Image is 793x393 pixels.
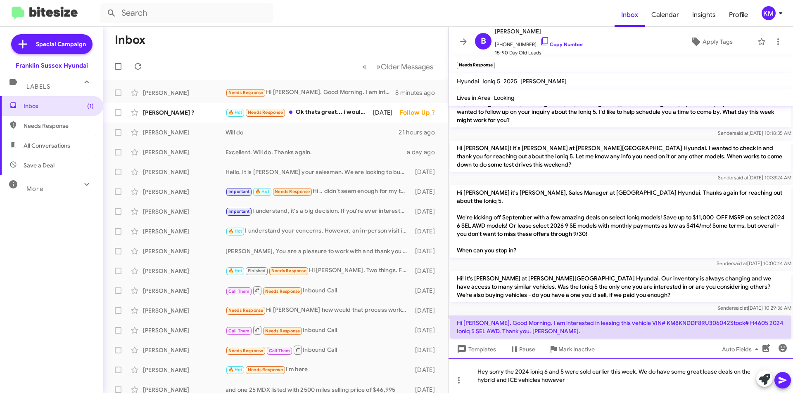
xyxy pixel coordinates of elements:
span: Apply Tags [703,34,733,49]
span: Lives in Area [457,94,491,101]
button: Previous [357,58,372,75]
span: [PHONE_NUMBER] [495,36,583,49]
div: [PERSON_NAME], You are a pleasure to work with and thank you for the option. Have a great day! [226,247,411,255]
div: [PERSON_NAME] [143,188,226,196]
a: Copy Number [540,41,583,47]
span: 🔥 Hot [228,228,242,234]
div: I understand, it's a big decision. If you're ever interested in exploring options for your vehicl... [226,207,411,216]
div: [PERSON_NAME] ? [143,108,226,117]
div: Inbound Call [226,325,411,335]
div: Hi [PERSON_NAME] how would that process work I don't currently have it registered since I don't u... [226,306,411,315]
div: [DATE] [411,247,442,255]
div: [DATE] [411,306,442,315]
span: 2025 [503,78,517,85]
div: [PERSON_NAME] [143,227,226,235]
div: [DATE] [411,326,442,334]
div: [PERSON_NAME] [143,168,226,176]
span: [PERSON_NAME] [520,78,567,85]
span: 🔥 Hot [228,268,242,273]
div: KM [762,6,776,20]
div: [PERSON_NAME] [143,247,226,255]
span: Inbox [24,102,94,110]
span: Special Campaign [36,40,86,48]
a: Inbox [615,3,645,27]
span: Looking [494,94,515,101]
div: [DATE] [411,227,442,235]
div: [DATE] [411,346,442,354]
span: « [362,61,367,72]
div: [DATE] [411,366,442,374]
div: Hi [PERSON_NAME]. Good Morning. I am interested in leasing this vehicle VIN# KM8KNDDF8RU306042Sto... [226,88,395,97]
span: Sender [DATE] 10:29:36 AM [717,305,791,311]
button: Pause [503,342,542,357]
span: Ioniq 5 [482,78,500,85]
div: Will do [226,128,399,136]
span: Mark Inactive [558,342,595,357]
span: 15-90 Day Old Leads [495,49,583,57]
span: 🔥 Hot [255,189,269,194]
input: Search [100,3,273,23]
p: Hi [PERSON_NAME] it's [PERSON_NAME], Sales Manager at [GEOGRAPHIC_DATA] Hyundai. Thanks again for... [450,185,791,258]
span: Sender [DATE] 10:33:24 AM [718,174,791,181]
span: More [26,185,43,193]
span: Important [228,209,250,214]
div: Ok thats great... i would be flying up from [US_STATE] for this so its important that it works ou... [226,108,373,117]
span: Needs Response [265,289,300,294]
span: Hyundai [457,78,479,85]
span: Sender [DATE] 10:00:14 AM [717,260,791,266]
a: Profile [722,3,755,27]
span: Needs Response [24,122,94,130]
span: Call Them [269,348,290,353]
button: KM [755,6,784,20]
span: said at [734,174,748,181]
span: 🔥 Hot [228,367,242,372]
div: [PERSON_NAME] [143,89,226,97]
span: Call Them [228,289,250,294]
span: Important [228,189,250,194]
span: B [481,35,486,48]
span: Needs Response [228,90,264,95]
span: Needs Response [271,268,306,273]
span: said at [734,305,748,311]
button: Next [371,58,438,75]
span: Auto Fields [722,342,762,357]
p: Hi! It's [PERSON_NAME] at [PERSON_NAME][GEOGRAPHIC_DATA] Hyundai. Our inventory is always changin... [450,271,791,302]
div: [PERSON_NAME] [143,267,226,275]
span: » [376,61,381,72]
button: Templates [449,342,503,357]
small: Needs Response [457,62,495,69]
div: Hi [PERSON_NAME]. Two things. First, I'd like to put down the hold deposit on the Ioniq 6., but I... [226,266,411,275]
div: Follow Up ? [399,108,442,117]
span: Needs Response [275,189,310,194]
span: Needs Response [228,308,264,313]
span: Needs Response [248,367,283,372]
div: [PERSON_NAME] [143,346,226,354]
span: said at [734,130,748,136]
span: 🔥 Hot [228,110,242,115]
p: Hi [PERSON_NAME] it's [PERSON_NAME] at [PERSON_NAME][GEOGRAPHIC_DATA] Hyundai. Hope you're well. ... [450,96,791,127]
span: Pause [519,342,535,357]
div: [PERSON_NAME] [143,326,226,334]
div: [DATE] [411,188,442,196]
span: Needs Response [228,348,264,353]
span: Save a Deal [24,161,55,169]
div: [PERSON_NAME] [143,366,226,374]
div: Hey sorry the 2024 ioniq 6 and 5 were sold earlier this week. We do have some great lease deals o... [449,358,793,393]
div: 21 hours ago [399,128,442,136]
div: 8 minutes ago [395,89,442,97]
div: a day ago [407,148,442,156]
div: [DATE] [373,108,399,117]
div: I'm here [226,365,411,374]
p: Hi [PERSON_NAME]! It's [PERSON_NAME] at [PERSON_NAME][GEOGRAPHIC_DATA] Hyundai. I wanted to check... [450,141,791,172]
div: Inbound Call [226,345,411,355]
span: Labels [26,83,50,90]
p: Hi [PERSON_NAME]. Good Morning. I am interested in leasing this vehicle VIN# KM8KNDDF8RU306042Sto... [450,315,791,339]
a: Calendar [645,3,686,27]
div: Hello. It is [PERSON_NAME] your salesman. We are looking to buy cars, but obv if you want to try ... [226,168,411,176]
h1: Inbox [115,33,145,47]
a: Special Campaign [11,34,93,54]
div: [DATE] [411,287,442,295]
div: [PERSON_NAME] [143,306,226,315]
div: I understand your concerns. However, an in-person visit is essential for an accurate offer. We va... [226,226,411,236]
